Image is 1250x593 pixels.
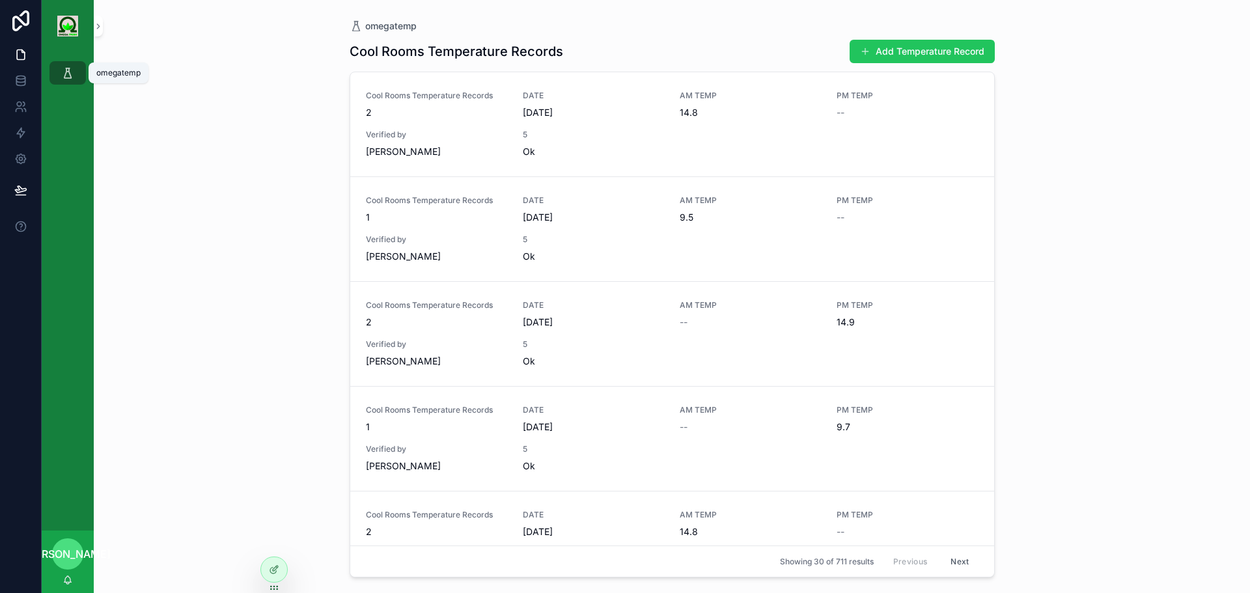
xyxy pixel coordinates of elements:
[366,130,507,140] span: Verified by
[680,90,821,101] span: AM TEMP
[366,90,507,101] span: Cool Rooms Temperature Records
[42,52,94,102] div: scrollable content
[366,339,507,350] span: Verified by
[25,546,111,562] span: [PERSON_NAME]
[350,386,994,491] a: Cool Rooms Temperature Records1DATE[DATE]AM TEMP--PM TEMP9.7Verified by[PERSON_NAME]5Ok
[366,405,507,415] span: Cool Rooms Temperature Records
[366,300,507,310] span: Cool Rooms Temperature Records
[837,316,978,329] span: 14.9
[680,510,821,520] span: AM TEMP
[523,355,664,368] span: Ok
[523,525,664,538] span: [DATE]
[350,20,417,33] a: omegatemp
[366,421,507,434] span: 1
[366,106,507,119] span: 2
[680,405,821,415] span: AM TEMP
[523,300,664,310] span: DATE
[837,211,844,224] span: --
[366,145,507,158] span: [PERSON_NAME]
[523,405,664,415] span: DATE
[523,211,664,224] span: [DATE]
[680,421,687,434] span: --
[350,72,994,176] a: Cool Rooms Temperature Records2DATE[DATE]AM TEMP14.8PM TEMP--Verified by[PERSON_NAME]5Ok
[57,16,78,36] img: App logo
[523,130,664,140] span: 5
[350,176,994,281] a: Cool Rooms Temperature Records1DATE[DATE]AM TEMP9.5PM TEMP--Verified by[PERSON_NAME]5Ok
[837,421,978,434] span: 9.7
[837,510,978,520] span: PM TEMP
[366,460,507,473] span: [PERSON_NAME]
[366,444,507,454] span: Verified by
[365,20,417,33] span: omegatemp
[350,281,994,386] a: Cool Rooms Temperature Records2DATE[DATE]AM TEMP--PM TEMP14.9Verified by[PERSON_NAME]5Ok
[523,90,664,101] span: DATE
[366,355,507,368] span: [PERSON_NAME]
[837,300,978,310] span: PM TEMP
[366,510,507,520] span: Cool Rooms Temperature Records
[366,211,507,224] span: 1
[366,195,507,206] span: Cool Rooms Temperature Records
[680,316,687,329] span: --
[780,557,874,567] span: Showing 30 of 711 results
[350,42,563,61] h1: Cool Rooms Temperature Records
[366,316,507,329] span: 2
[366,234,507,245] span: Verified by
[837,405,978,415] span: PM TEMP
[366,525,507,538] span: 2
[523,421,664,434] span: [DATE]
[523,250,664,263] span: Ok
[680,300,821,310] span: AM TEMP
[366,250,507,263] span: [PERSON_NAME]
[523,339,664,350] span: 5
[680,211,821,224] span: 9.5
[523,195,664,206] span: DATE
[523,316,664,329] span: [DATE]
[837,525,844,538] span: --
[523,234,664,245] span: 5
[850,40,995,63] button: Add Temperature Record
[837,106,844,119] span: --
[837,195,978,206] span: PM TEMP
[523,106,664,119] span: [DATE]
[837,90,978,101] span: PM TEMP
[941,551,978,572] button: Next
[96,68,141,78] div: omegatemp
[680,525,821,538] span: 14.8
[680,106,821,119] span: 14.8
[523,145,664,158] span: Ok
[523,510,664,520] span: DATE
[523,460,664,473] span: Ok
[680,195,821,206] span: AM TEMP
[523,444,664,454] span: 5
